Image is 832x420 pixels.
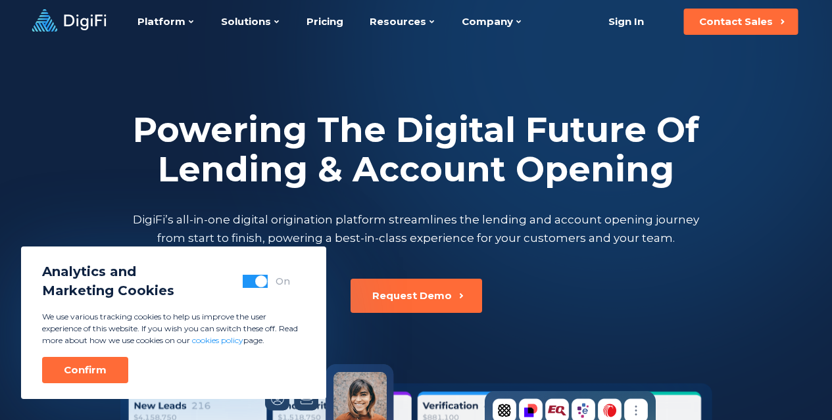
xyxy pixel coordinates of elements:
div: On [276,275,290,288]
span: Analytics and [42,262,174,281]
button: Request Demo [351,279,482,313]
a: cookies policy [192,335,243,345]
div: Contact Sales [699,15,773,28]
div: Confirm [64,363,107,377]
button: Confirm [42,357,128,383]
a: Sign In [592,9,660,35]
h2: Powering The Digital Future Of Lending & Account Opening [130,110,702,189]
p: We use various tracking cookies to help us improve the user experience of this website. If you wi... [42,311,305,346]
span: Marketing Cookies [42,281,174,300]
p: DigiFi’s all-in-one digital origination platform streamlines the lending and account opening jour... [130,210,702,247]
div: Request Demo [372,289,452,302]
button: Contact Sales [683,9,798,35]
